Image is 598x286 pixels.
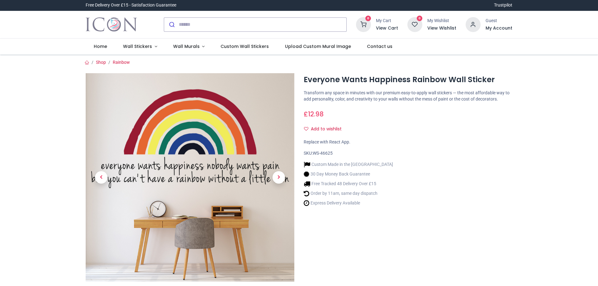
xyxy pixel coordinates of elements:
a: Wall Stickers [115,39,165,55]
a: 0 [356,21,371,26]
span: Upload Custom Mural Image [285,43,351,49]
a: My Account [486,25,512,31]
a: Rainbow [113,60,130,65]
a: View Wishlist [427,25,456,31]
span: Next [273,171,285,184]
p: Transform any space in minutes with our premium easy-to-apply wall stickers — the most affordable... [304,90,512,102]
li: Custom Made in the [GEOGRAPHIC_DATA] [304,161,393,168]
span: Wall Stickers [123,43,152,49]
a: 0 [407,21,422,26]
li: Order by 11am, same day dispatch [304,190,393,197]
h1: Everyone Wants Happiness Rainbow Wall Sticker [304,74,512,85]
div: Replace with React App. [304,139,512,145]
div: My Cart [376,18,398,24]
i: Add to wishlist [304,127,308,131]
button: Add to wishlistAdd to wishlist [304,124,347,134]
a: Shop [96,60,106,65]
button: Submit [164,18,179,31]
span: Contact us [367,43,392,49]
div: Free Delivery Over £15 - Satisfaction Guarantee [86,2,176,8]
span: 12.98 [308,110,324,119]
a: Previous [86,104,117,250]
a: View Cart [376,25,398,31]
sup: 0 [365,16,371,21]
a: Logo of Icon Wall Stickers [86,16,137,33]
span: WS-46625 [313,151,333,156]
span: Wall Murals [173,43,200,49]
li: Express Delivery Available [304,200,393,206]
a: Wall Murals [165,39,213,55]
span: £ [304,110,324,119]
li: Free Tracked 48 Delivery Over £15 [304,181,393,187]
div: My Wishlist [427,18,456,24]
span: Custom Wall Stickers [221,43,269,49]
span: Previous [95,171,107,184]
sup: 0 [417,16,423,21]
a: Trustpilot [494,2,512,8]
div: SKU: [304,150,512,157]
img: Everyone Wants Happiness Rainbow Wall Sticker [86,73,294,282]
span: Home [94,43,107,49]
img: Icon Wall Stickers [86,16,137,33]
div: Guest [486,18,512,24]
li: 30 Day Money Back Guarantee [304,171,393,177]
a: Next [263,104,294,250]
